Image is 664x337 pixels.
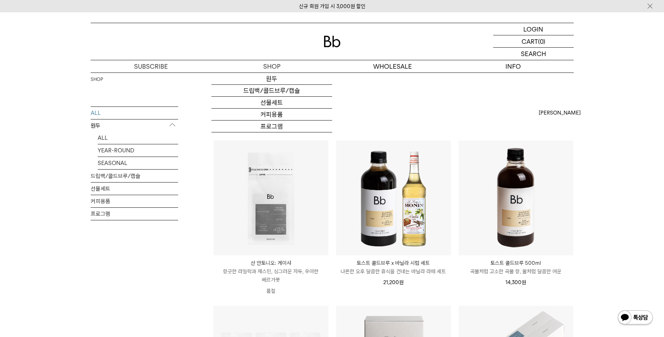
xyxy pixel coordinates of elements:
p: 원두 [91,119,178,132]
span: [PERSON_NAME] [539,109,581,117]
p: LOGIN [523,23,543,35]
a: 프로그램 [211,121,332,132]
span: 원 [399,279,404,286]
img: 카카오톡 채널 1:1 채팅 버튼 [617,310,653,326]
p: INFO [453,60,574,73]
span: 21,200 [383,279,404,286]
p: 나른한 오후 달콤한 휴식을 건네는 바닐라 라떼 세트 [336,267,451,276]
a: CART (0) [493,35,574,48]
span: 원 [522,279,526,286]
a: SUBSCRIBE [91,60,211,73]
img: 로고 [324,36,341,47]
a: SEASONAL [98,157,178,169]
a: 선물세트 [211,97,332,109]
a: ALL [98,132,178,144]
a: ALL [91,107,178,119]
p: CART [522,35,538,47]
p: 산 안토니오: 게이샤 [214,259,328,267]
a: 신규 회원 가입 시 3,000원 할인 [299,3,365,9]
a: 토스트 콜드브루 500ml 곡물처럼 고소한 곡물 향, 꿀처럼 달콤한 여운 [459,259,573,276]
p: 토스트 콜드브루 x 바닐라 시럽 세트 [336,259,451,267]
p: 곡물처럼 고소한 곡물 향, 꿀처럼 달콤한 여운 [459,267,573,276]
p: (0) [538,35,545,47]
a: SHOP [91,76,103,83]
a: 원두 [211,73,332,85]
img: 토스트 콜드브루 x 바닐라 시럽 세트 [336,140,451,255]
a: 토스트 콜드브루 x 바닐라 시럽 세트 나른한 오후 달콤한 휴식을 건네는 바닐라 라떼 세트 [336,259,451,276]
a: 커피용품 [211,109,332,121]
a: 산 안토니오: 게이샤 [214,140,328,255]
p: WHOLESALE [332,60,453,73]
a: 커피용품 [91,195,178,207]
p: 향긋한 라일락과 재스민, 싱그러운 자두, 우아한 베르가못 [214,267,328,284]
p: 토스트 콜드브루 500ml [459,259,573,267]
a: 드립백/콜드브루/캡슐 [91,170,178,182]
img: 1000001220_add2_044.jpg [214,140,328,255]
a: LOGIN [493,23,574,35]
a: 프로그램 [91,208,178,220]
a: 산 안토니오: 게이샤 향긋한 라일락과 재스민, 싱그러운 자두, 우아한 베르가못 [214,259,328,284]
a: 드립백/콜드브루/캡슐 [211,85,332,97]
p: 품절 [214,284,328,298]
img: 토스트 콜드브루 500ml [459,140,573,255]
p: SEARCH [521,48,546,60]
span: 14,300 [505,279,526,286]
a: 선물세트 [91,183,178,195]
a: SHOP [211,60,332,73]
a: YEAR-ROUND [98,144,178,157]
